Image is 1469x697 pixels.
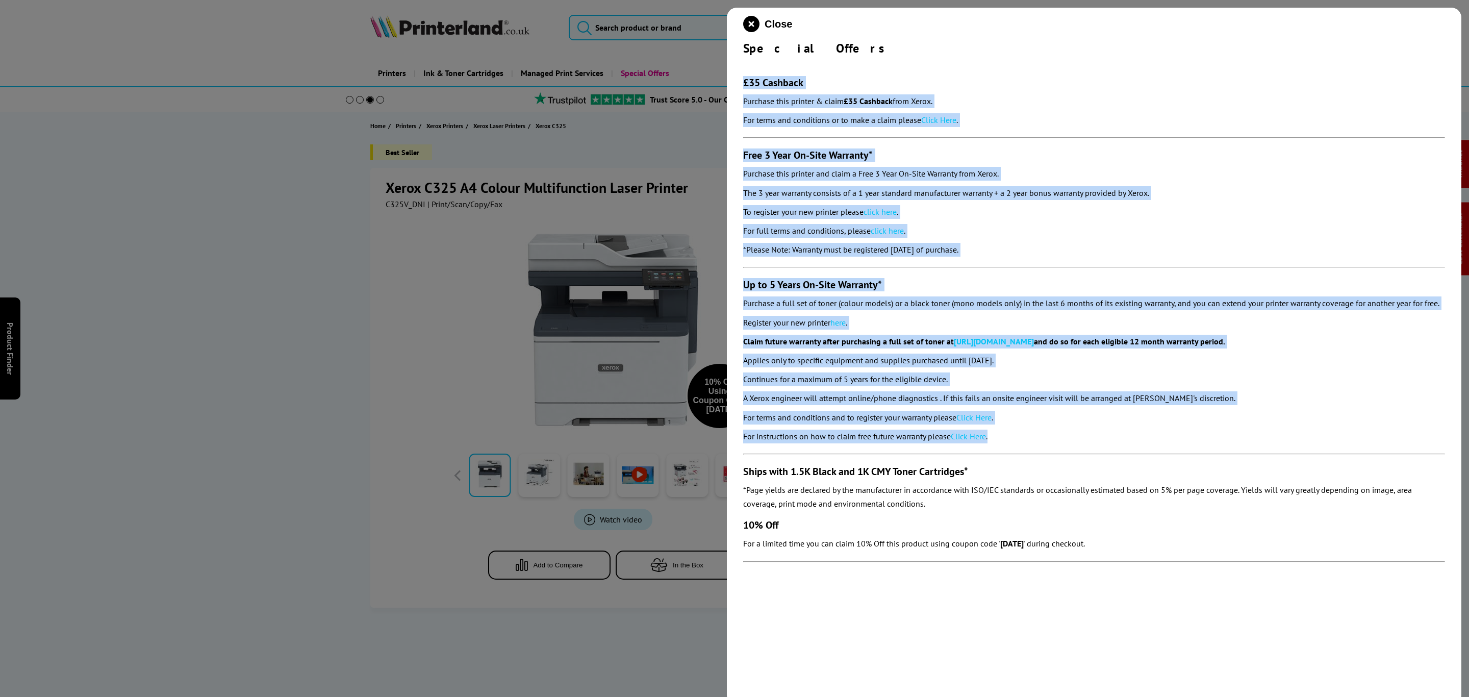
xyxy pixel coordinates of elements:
p: To register your new printer please . [743,205,1445,219]
em: *Page yields are declared by the manufacturer in accordance with ISO/IEC standards or occasionall... [743,485,1412,509]
a: click here [871,226,904,236]
b: and do so for each eligible 12 month warranty period. [1034,336,1225,346]
p: Continues for a maximum of 5 years for the eligible device. [743,372,1445,386]
span: Close [765,18,792,30]
p: Purchase this printer and claim a Free 3 Year On-Site Warranty from Xerox. [743,167,1445,181]
p: Applies only to specific equipment and supplies purchased until [DATE]. [743,354,1445,367]
a: [URL][DOMAIN_NAME] [954,336,1034,346]
a: Click Here [921,115,956,125]
p: For terms and conditions and to register your warranty please . [743,411,1445,425]
p: Purchase this printer & claim from Xerox. [743,94,1445,108]
strong: £35 Cashback [844,96,893,106]
p: For a limited time you can claim 10% Off this product using coupon code ' ' during checkout. [743,537,1445,551]
a: here [830,317,846,328]
h3: £35 Cashback [743,76,1445,89]
h3: Ships with 1.5K Black and 1K CMY Toner Cartridges* [743,465,1445,478]
button: close modal [743,16,792,32]
p: For terms and conditions or to make a claim please . [743,113,1445,127]
h3: 10% Off [743,518,1445,532]
h3: Up to 5 Years On-Site Warranty* [743,278,1445,291]
p: A Xerox engineer will attempt online/phone diagnostics . If this fails an onsite engineer visit w... [743,391,1445,405]
p: Register your new printer . [743,316,1445,330]
a: click here [864,207,897,217]
a: Click Here [951,431,986,441]
p: *Please Note: Warranty must be registered [DATE] of purchase. [743,243,1445,257]
div: Special Offers [743,40,1445,56]
p: Purchase a full set of toner (colour models) or a black toner (mono models only) in the last 6 mo... [743,296,1445,310]
strong: [DATE] [1000,538,1024,549]
b: Claim future warranty after purchasing a full set of toner at [743,336,954,346]
p: The 3 year warranty consists of a 1 year standard manufacturer warranty + a 2 year bonus warranty... [743,186,1445,200]
h3: Free 3 Year On-Site Warranty* [743,148,1445,162]
a: Click Here [956,412,992,422]
p: For full terms and conditions, please . [743,224,1445,238]
p: For instructions on how to claim free future warranty please . [743,430,1445,443]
